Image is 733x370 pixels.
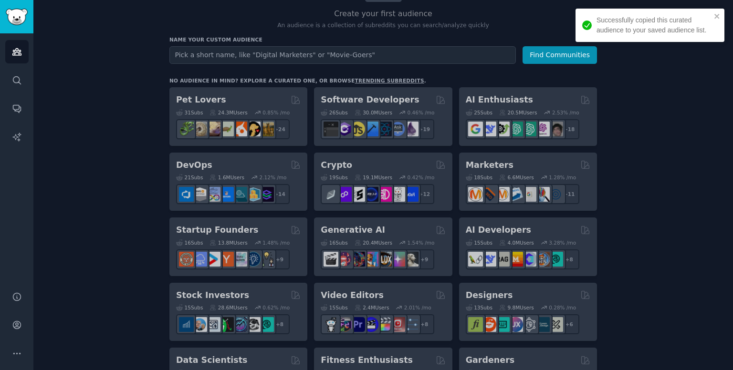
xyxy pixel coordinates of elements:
[169,21,597,30] p: An audience is a collection of subreddits you can search/analyze quickly
[523,46,597,64] button: Find Communities
[169,77,426,84] div: No audience in mind? Explore a curated one, or browse .
[355,78,424,83] a: trending subreddits
[169,46,516,64] input: Pick a short name, like "Digital Marketers" or "Movie-Goers"
[6,9,28,25] img: GummySearch logo
[169,8,597,20] h2: Create your first audience
[714,12,721,20] button: close
[169,36,597,43] h3: Name your custom audience
[597,15,711,35] div: Successfully copied this curated audience to your saved audience list.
